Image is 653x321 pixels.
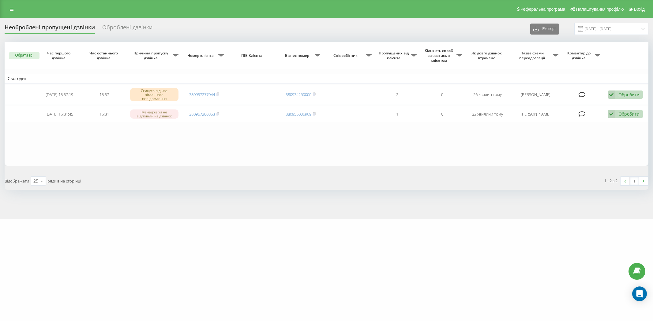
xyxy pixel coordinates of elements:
[37,106,82,122] td: [DATE] 15:31:45
[37,85,82,105] td: [DATE] 15:37:19
[520,7,565,12] span: Реферальна програма
[102,24,152,34] div: Оброблені дзвінки
[185,53,218,58] span: Номер клієнта
[375,85,420,105] td: 2
[33,178,38,184] div: 25
[87,51,122,60] span: Час останнього дзвінка
[465,85,510,105] td: 26 хвилин тому
[9,52,39,59] button: Обрати всі
[189,111,215,117] a: 380967280863
[286,92,311,97] a: 380934260000
[604,178,617,184] div: 1 - 2 з 2
[286,111,311,117] a: 380955006969
[130,88,178,101] div: Скинуто під час вітального повідомлення
[530,24,559,35] button: Експорт
[618,92,640,98] div: Обробити
[5,74,648,83] td: Сьогодні
[510,106,561,122] td: [PERSON_NAME]
[630,177,639,185] a: 1
[420,85,465,105] td: 0
[465,106,510,122] td: 32 хвилини тому
[189,92,215,97] a: 380937277044
[5,24,95,34] div: Необроблені пропущені дзвінки
[634,7,645,12] span: Вихід
[470,51,505,60] span: Як довго дзвінок втрачено
[82,85,127,105] td: 15:37
[232,53,273,58] span: ПІБ Клієнта
[281,53,315,58] span: Бізнес номер
[565,51,595,60] span: Коментар до дзвінка
[420,106,465,122] td: 0
[82,106,127,122] td: 15:31
[130,109,178,119] div: Менеджери не відповіли на дзвінок
[375,106,420,122] td: 1
[5,178,29,184] span: Відображати
[576,7,624,12] span: Налаштування профілю
[130,51,173,60] span: Причина пропуску дзвінка
[378,51,411,60] span: Пропущених від клієнта
[513,51,553,60] span: Назва схеми переадресації
[510,85,561,105] td: [PERSON_NAME]
[632,286,647,301] div: Open Intercom Messenger
[42,51,77,60] span: Час першого дзвінка
[618,111,640,117] div: Обробити
[423,48,456,63] span: Кількість спроб зв'язатись з клієнтом
[326,53,366,58] span: Співробітник
[47,178,81,184] span: рядків на сторінці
